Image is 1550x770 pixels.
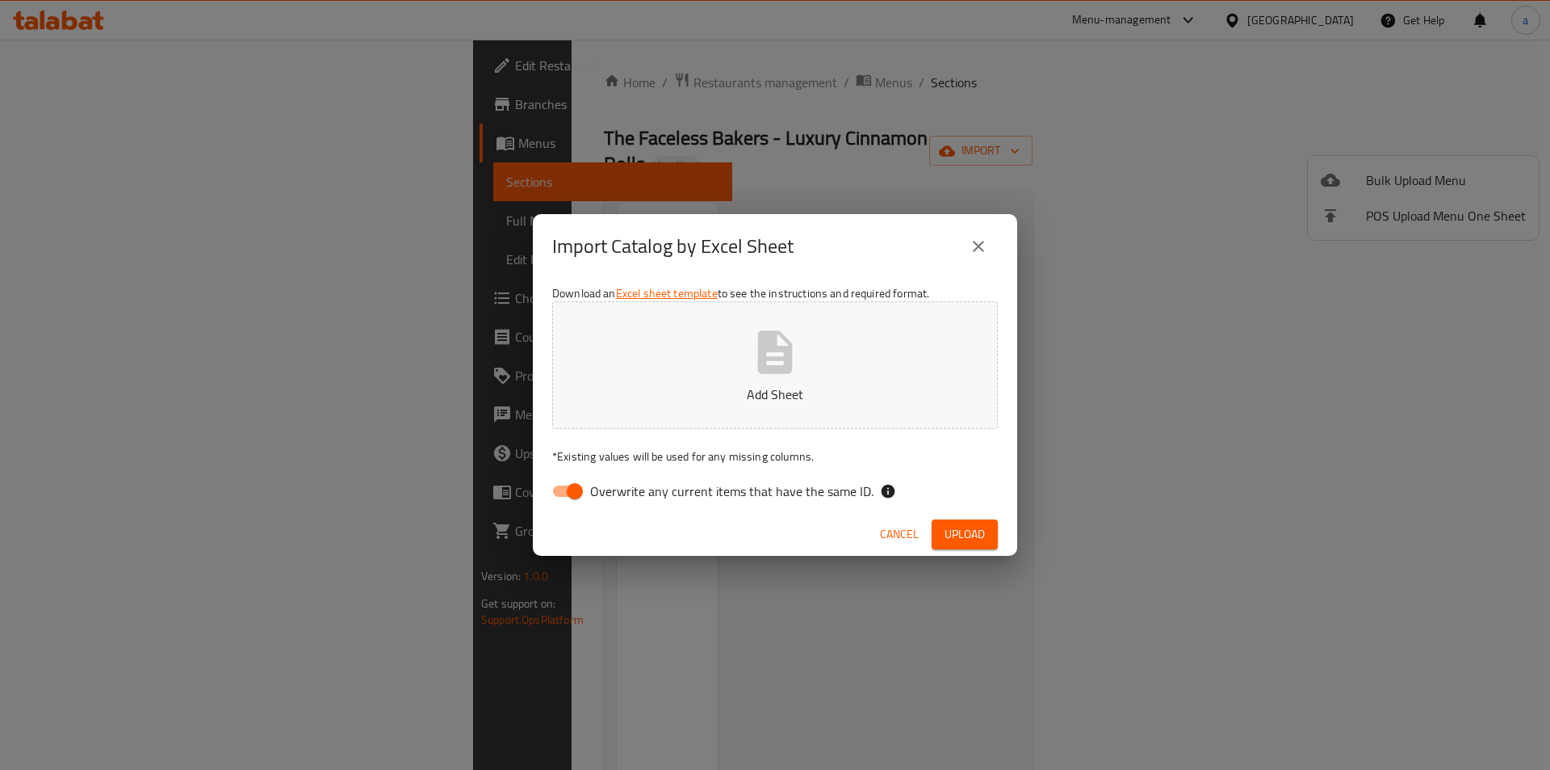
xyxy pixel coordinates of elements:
span: Cancel [880,524,919,545]
span: Upload [945,524,985,545]
svg: If the overwrite option isn't selected, then the items that match an existing ID will be ignored ... [880,483,896,499]
button: Cancel [873,520,925,549]
div: Download an to see the instructions and required format. [533,279,1017,513]
button: Add Sheet [552,301,998,429]
p: Existing values will be used for any missing columns. [552,448,998,465]
h2: Import Catalog by Excel Sheet [552,234,794,259]
span: Overwrite any current items that have the same ID. [590,482,873,501]
a: Excel sheet template [616,283,718,304]
button: Upload [932,520,998,549]
button: close [959,227,998,266]
p: Add Sheet [577,385,973,404]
